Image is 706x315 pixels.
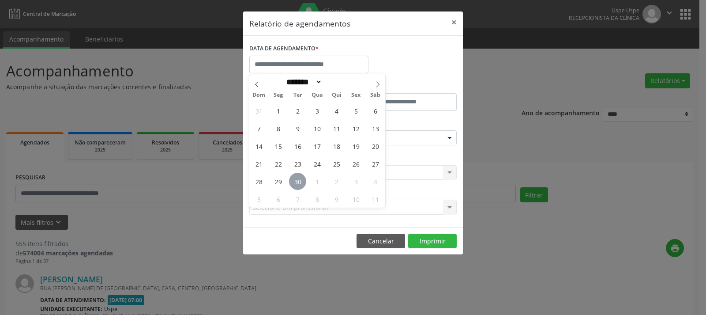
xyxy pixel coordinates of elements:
span: Setembro 8, 2025 [270,120,287,137]
span: Setembro 3, 2025 [308,102,326,119]
span: Setembro 5, 2025 [347,102,364,119]
span: Setembro 29, 2025 [270,173,287,190]
span: Setembro 10, 2025 [308,120,326,137]
span: Sáb [366,92,385,98]
span: Setembro 7, 2025 [250,120,267,137]
span: Setembro 25, 2025 [328,155,345,172]
span: Seg [269,92,288,98]
span: Setembro 4, 2025 [328,102,345,119]
span: Outubro 6, 2025 [270,190,287,208]
select: Month [283,77,322,87]
span: Outubro 8, 2025 [308,190,326,208]
span: Outubro 5, 2025 [250,190,267,208]
span: Outubro 11, 2025 [367,190,384,208]
span: Setembro 11, 2025 [328,120,345,137]
span: Outubro 4, 2025 [367,173,384,190]
span: Agosto 31, 2025 [250,102,267,119]
span: Setembro 30, 2025 [289,173,306,190]
button: Imprimir [408,234,457,249]
span: Setembro 17, 2025 [308,137,326,155]
span: Setembro 15, 2025 [270,137,287,155]
span: Setembro 12, 2025 [347,120,364,137]
span: Setembro 19, 2025 [347,137,364,155]
span: Qui [327,92,346,98]
span: Qua [308,92,327,98]
span: Setembro 26, 2025 [347,155,364,172]
label: ATÉ [355,80,457,93]
label: DATA DE AGENDAMENTO [249,42,319,56]
span: Setembro 23, 2025 [289,155,306,172]
span: Setembro 27, 2025 [367,155,384,172]
span: Setembro 20, 2025 [367,137,384,155]
span: Setembro 9, 2025 [289,120,306,137]
span: Setembro 6, 2025 [367,102,384,119]
span: Outubro 10, 2025 [347,190,364,208]
span: Outubro 2, 2025 [328,173,345,190]
span: Ter [288,92,308,98]
span: Outubro 9, 2025 [328,190,345,208]
span: Setembro 18, 2025 [328,137,345,155]
span: Setembro 21, 2025 [250,155,267,172]
span: Setembro 28, 2025 [250,173,267,190]
span: Outubro 1, 2025 [308,173,326,190]
span: Setembro 24, 2025 [308,155,326,172]
button: Cancelar [357,234,405,249]
input: Year [322,77,351,87]
span: Setembro 13, 2025 [367,120,384,137]
span: Setembro 2, 2025 [289,102,306,119]
span: Setembro 14, 2025 [250,137,267,155]
span: Outubro 3, 2025 [347,173,364,190]
span: Dom [249,92,269,98]
h5: Relatório de agendamentos [249,18,350,29]
span: Outubro 7, 2025 [289,190,306,208]
span: Setembro 16, 2025 [289,137,306,155]
span: Setembro 1, 2025 [270,102,287,119]
button: Close [445,11,463,33]
span: Sex [346,92,366,98]
span: Setembro 22, 2025 [270,155,287,172]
